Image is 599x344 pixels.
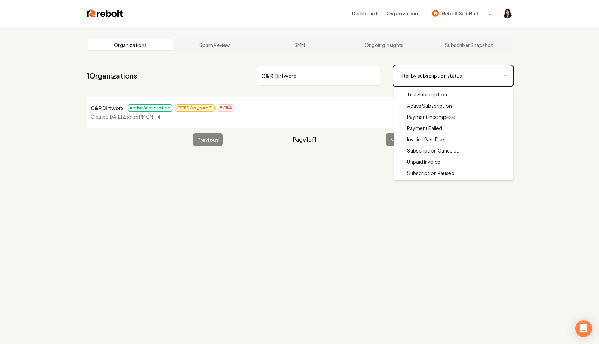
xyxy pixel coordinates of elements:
span: Trial Subscription [407,91,447,98]
span: Unpaid Invoice [407,158,440,165]
span: Active Subscription [407,102,452,109]
span: Payment Incomplete [407,113,455,120]
span: Subscription Paused [407,169,454,176]
span: Payment Failed [407,124,442,131]
span: Subscription Canceled [407,147,460,154]
span: Invoice Past Due [407,136,444,143]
